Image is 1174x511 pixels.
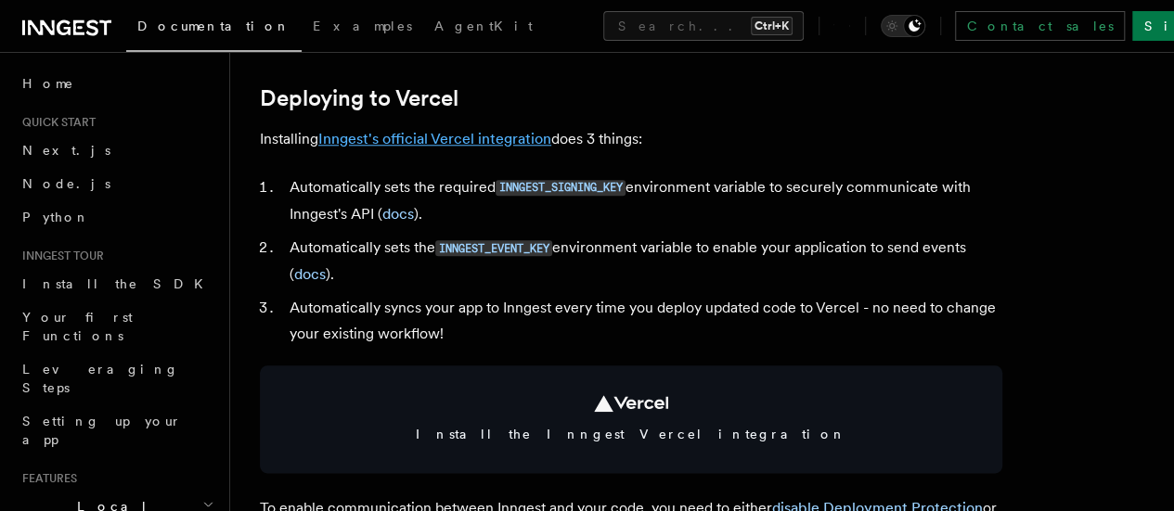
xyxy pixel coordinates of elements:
[15,267,218,300] a: Install the SDK
[260,365,1002,473] a: Install the Inngest Vercel integration
[318,130,551,147] a: Inngest's official Vercel integration
[751,17,793,35] kbd: Ctrl+K
[260,85,458,111] a: Deploying to Vercel
[423,6,544,50] a: AgentKit
[15,167,218,200] a: Node.js
[22,74,74,93] span: Home
[881,15,925,37] button: Toggle dark mode
[126,6,302,52] a: Documentation
[15,249,104,263] span: Inngest tour
[302,6,423,50] a: Examples
[15,471,77,486] span: Features
[22,143,110,158] span: Next.js
[282,425,980,443] span: Install the Inngest Vercel integration
[496,180,626,196] code: INNGEST_SIGNING_KEY
[22,276,214,291] span: Install the SDK
[435,240,552,256] code: INNGEST_EVENT_KEY
[284,295,1002,347] li: Automatically syncs your app to Inngest every time you deploy updated code to Vercel - no need to...
[22,176,110,191] span: Node.js
[22,310,133,343] span: Your first Functions
[15,200,218,234] a: Python
[15,352,218,404] a: Leveraging Steps
[294,265,326,283] a: docs
[496,178,626,196] a: INNGEST_SIGNING_KEY
[284,235,1002,287] li: Automatically sets the environment variable to enable your application to send events ( ).
[15,404,218,456] a: Setting up your app
[22,210,90,224] span: Python
[434,19,533,33] span: AgentKit
[284,174,1002,227] li: Automatically sets the required environment variable to securely communicate with Inngest's API ( ).
[15,67,218,100] a: Home
[260,126,1002,152] p: Installing does 3 things:
[22,414,182,447] span: Setting up your app
[313,19,412,33] span: Examples
[15,300,218,352] a: Your first Functions
[382,205,414,223] a: docs
[137,19,290,33] span: Documentation
[603,11,804,41] button: Search...Ctrl+K
[435,238,552,256] a: INNGEST_EVENT_KEY
[15,134,218,167] a: Next.js
[15,115,96,130] span: Quick start
[22,362,179,395] span: Leveraging Steps
[955,11,1125,41] a: Contact sales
